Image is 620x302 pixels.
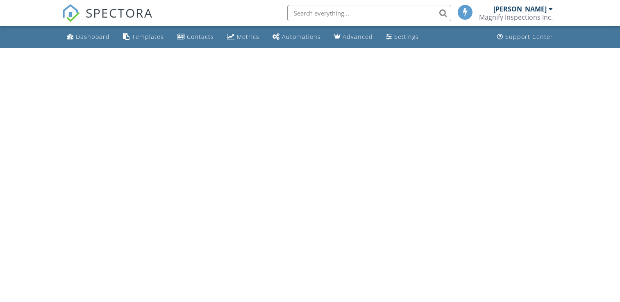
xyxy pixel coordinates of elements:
[493,5,547,13] div: [PERSON_NAME]
[282,33,321,41] div: Automations
[64,29,113,45] a: Dashboard
[394,33,419,41] div: Settings
[479,13,553,21] div: Magnify Inspections Inc.
[237,33,259,41] div: Metrics
[174,29,217,45] a: Contacts
[62,4,80,22] img: The Best Home Inspection Software - Spectora
[494,29,556,45] a: Support Center
[187,33,214,41] div: Contacts
[86,4,153,21] span: SPECTORA
[132,33,164,41] div: Templates
[224,29,263,45] a: Metrics
[269,29,324,45] a: Automations (Basic)
[505,33,553,41] div: Support Center
[331,29,376,45] a: Advanced
[383,29,422,45] a: Settings
[76,33,110,41] div: Dashboard
[62,11,153,28] a: SPECTORA
[287,5,451,21] input: Search everything...
[343,33,373,41] div: Advanced
[120,29,167,45] a: Templates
